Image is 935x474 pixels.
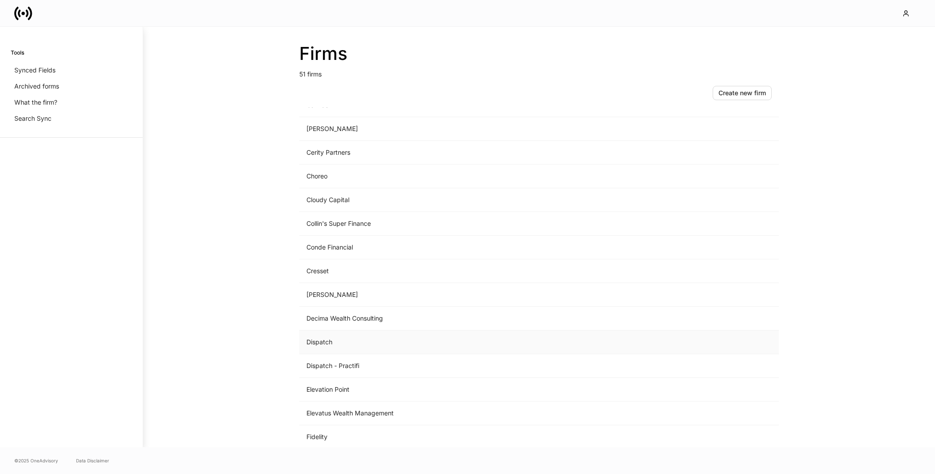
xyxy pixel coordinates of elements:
td: Cerity Partners [299,141,630,165]
h2: Firms [299,43,779,64]
a: Search Sync [11,110,132,127]
p: Synced Fields [14,66,55,75]
td: Cresset [299,259,630,283]
td: Dispatch - Practifi [299,354,630,378]
td: Choreo [299,165,630,188]
a: Synced Fields [11,62,132,78]
h6: Tools [11,48,24,57]
div: Create new firm [718,90,766,96]
td: [PERSON_NAME] [299,283,630,307]
p: Search Sync [14,114,51,123]
td: Dispatch [299,330,630,354]
td: Decima Wealth Consulting [299,307,630,330]
p: 51 firms [299,64,779,79]
a: Archived forms [11,78,132,94]
td: Fidelity [299,425,630,449]
td: Elevatus Wealth Management [299,402,630,425]
span: © 2025 OneAdvisory [14,457,58,464]
td: Conde Financial [299,236,630,259]
p: What the firm? [14,98,57,107]
p: Archived forms [14,82,59,91]
button: Create new firm [713,86,772,100]
a: What the firm? [11,94,132,110]
a: Data Disclaimer [76,457,109,464]
td: Elevation Point [299,378,630,402]
td: Collin's Super Finance [299,212,630,236]
td: Cloudy Capital [299,188,630,212]
td: [PERSON_NAME] [299,117,630,141]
